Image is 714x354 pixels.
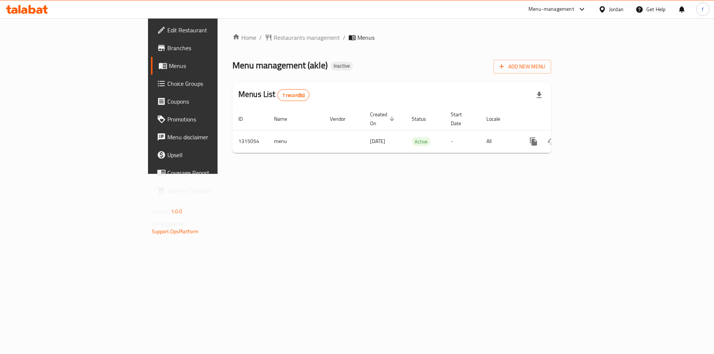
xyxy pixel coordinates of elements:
[486,114,510,123] span: Locale
[525,133,543,150] button: more
[702,5,704,13] span: f
[370,110,397,128] span: Created On
[238,114,253,123] span: ID
[274,33,340,42] span: Restaurants management
[167,43,261,52] span: Branches
[519,108,602,130] th: Actions
[232,57,328,74] span: Menu management ( akle )
[330,114,355,123] span: Vendor
[151,39,267,57] a: Branches
[151,92,267,110] a: Coupons
[151,146,267,164] a: Upsell
[493,60,551,74] button: Add New Menu
[331,62,353,71] div: Inactive
[277,89,310,101] div: Total records count
[265,33,340,42] a: Restaurants management
[451,110,472,128] span: Start Date
[232,108,602,153] table: enhanced table
[268,130,324,153] td: menu
[357,33,374,42] span: Menus
[530,86,548,104] div: Export file
[171,207,183,216] span: 1.0.0
[412,137,431,146] span: Active
[167,115,261,124] span: Promotions
[151,75,267,92] a: Choice Groups
[151,128,267,146] a: Menu disclaimer
[167,26,261,35] span: Edit Restaurant
[499,62,545,71] span: Add New Menu
[151,182,267,199] a: Grocery Checklist
[167,168,261,177] span: Coverage Report
[151,164,267,182] a: Coverage Report
[152,227,199,236] a: Support.OpsPlatform
[238,89,309,101] h2: Menus List
[609,5,624,13] div: Jordan
[167,133,261,142] span: Menu disclaimer
[331,63,353,69] span: Inactive
[412,137,431,146] div: Active
[412,114,436,123] span: Status
[167,150,261,159] span: Upsell
[152,207,170,216] span: Version:
[370,136,385,146] span: [DATE]
[151,57,267,75] a: Menus
[278,92,309,99] span: 1 record(s)
[152,219,186,229] span: Get support on:
[232,33,551,42] nav: breadcrumb
[151,110,267,128] a: Promotions
[274,114,297,123] span: Name
[445,130,480,153] td: -
[167,79,261,88] span: Choice Groups
[151,21,267,39] a: Edit Restaurant
[167,97,261,106] span: Coupons
[343,33,345,42] li: /
[169,61,261,70] span: Menus
[480,130,519,153] td: All
[543,133,560,150] button: Change Status
[528,5,574,14] div: Menu-management
[167,186,261,195] span: Grocery Checklist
